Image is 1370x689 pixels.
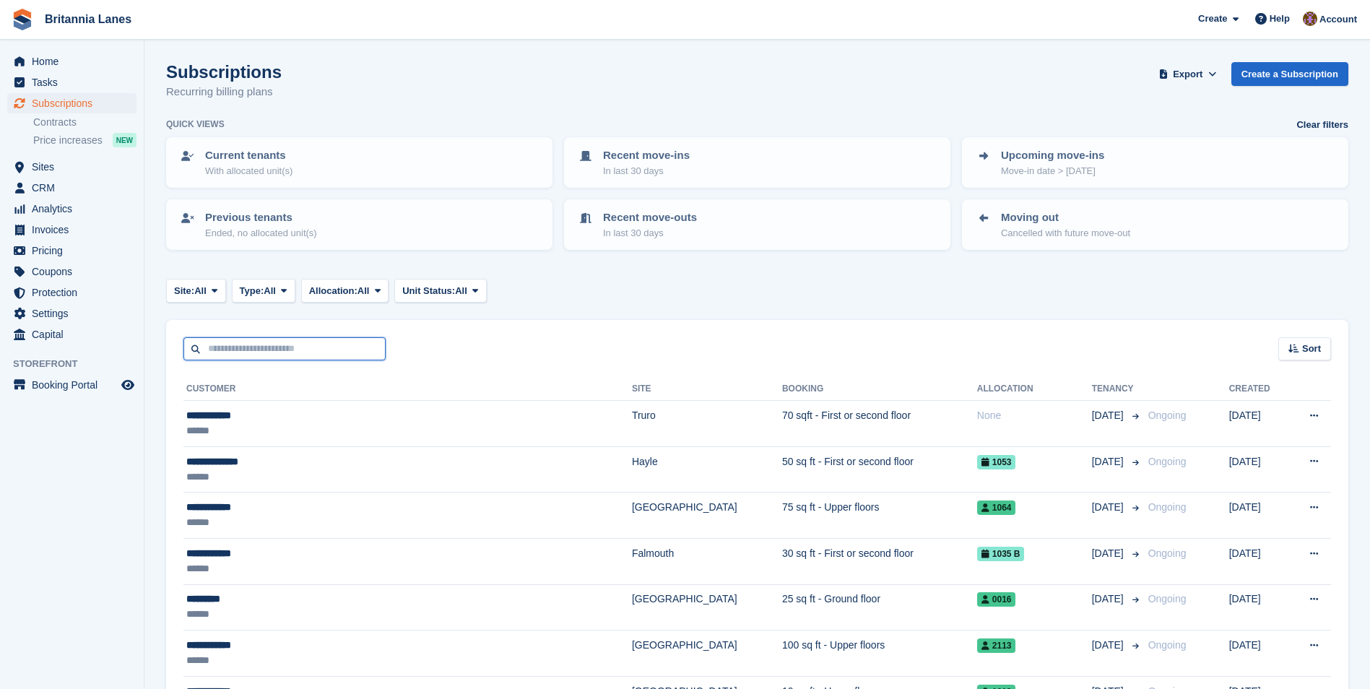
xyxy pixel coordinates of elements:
span: Coupons [32,261,118,282]
span: All [357,284,370,298]
span: 1064 [977,500,1016,515]
button: Type: All [232,279,295,303]
a: Moving out Cancelled with future move-out [963,201,1347,248]
a: Price increases NEW [33,132,136,148]
a: menu [7,199,136,219]
span: Sites [32,157,118,177]
span: Type: [240,284,264,298]
span: Create [1198,12,1227,26]
span: [DATE] [1092,500,1127,515]
a: menu [7,303,136,324]
p: Ended, no allocated unit(s) [205,226,317,240]
p: Move-in date > [DATE] [1001,164,1104,178]
h6: Quick views [166,118,225,131]
td: 75 sq ft - Upper floors [782,493,977,539]
span: Analytics [32,199,118,219]
span: Tasks [32,72,118,92]
a: menu [7,324,136,344]
a: Contracts [33,116,136,129]
span: [DATE] [1092,546,1127,561]
a: menu [7,282,136,303]
td: [DATE] [1229,584,1288,630]
a: Britannia Lanes [39,7,137,31]
span: Unit Status: [402,284,455,298]
td: 25 sq ft - Ground floor [782,584,977,630]
div: None [977,408,1092,423]
span: Ongoing [1148,456,1187,467]
p: With allocated unit(s) [205,164,292,178]
span: All [264,284,276,298]
a: menu [7,261,136,282]
span: [DATE] [1092,638,1127,653]
td: [DATE] [1229,538,1288,584]
th: Created [1229,378,1288,401]
td: [DATE] [1229,630,1288,677]
span: Ongoing [1148,409,1187,421]
span: Ongoing [1148,639,1187,651]
a: Recent move-ins In last 30 days [565,139,949,186]
th: Customer [183,378,632,401]
p: Previous tenants [205,209,317,226]
span: Capital [32,324,118,344]
a: Preview store [119,376,136,394]
button: Unit Status: All [394,279,486,303]
span: Help [1270,12,1290,26]
span: Storefront [13,357,144,371]
th: Allocation [977,378,1092,401]
span: Ongoing [1148,547,1187,559]
span: Ongoing [1148,501,1187,513]
p: Cancelled with future move-out [1001,226,1130,240]
th: Tenancy [1092,378,1143,401]
span: Account [1319,12,1357,27]
td: 70 sqft - First or second floor [782,401,977,447]
button: Export [1156,62,1220,86]
a: Create a Subscription [1231,62,1348,86]
a: Previous tenants Ended, no allocated unit(s) [168,201,551,248]
td: [GEOGRAPHIC_DATA] [632,630,782,677]
span: Invoices [32,220,118,240]
p: Current tenants [205,147,292,164]
a: menu [7,157,136,177]
p: Recent move-outs [603,209,697,226]
span: Site: [174,284,194,298]
td: Falmouth [632,538,782,584]
span: Home [32,51,118,71]
a: menu [7,375,136,395]
td: Hayle [632,446,782,493]
td: [GEOGRAPHIC_DATA] [632,584,782,630]
span: Protection [32,282,118,303]
div: NEW [113,133,136,147]
td: 30 sq ft - First or second floor [782,538,977,584]
p: Upcoming move-ins [1001,147,1104,164]
span: Price increases [33,134,103,147]
span: [DATE] [1092,591,1127,607]
span: 0016 [977,592,1016,607]
th: Site [632,378,782,401]
span: All [455,284,467,298]
span: Subscriptions [32,93,118,113]
span: [DATE] [1092,408,1127,423]
a: menu [7,240,136,261]
td: Truro [632,401,782,447]
p: In last 30 days [603,164,690,178]
td: [DATE] [1229,401,1288,447]
a: Recent move-outs In last 30 days [565,201,949,248]
td: 50 sq ft - First or second floor [782,446,977,493]
img: stora-icon-8386f47178a22dfd0bd8f6a31ec36ba5ce8667c1dd55bd0f319d3a0aa187defe.svg [12,9,33,30]
span: 1053 [977,455,1016,469]
a: Current tenants With allocated unit(s) [168,139,551,186]
span: Sort [1302,342,1321,356]
a: menu [7,220,136,240]
span: Export [1173,67,1202,82]
button: Site: All [166,279,226,303]
p: Moving out [1001,209,1130,226]
a: Upcoming move-ins Move-in date > [DATE] [963,139,1347,186]
span: Ongoing [1148,593,1187,604]
h1: Subscriptions [166,62,282,82]
a: menu [7,72,136,92]
td: [DATE] [1229,493,1288,539]
span: All [194,284,207,298]
p: Recurring billing plans [166,84,282,100]
th: Booking [782,378,977,401]
a: menu [7,51,136,71]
